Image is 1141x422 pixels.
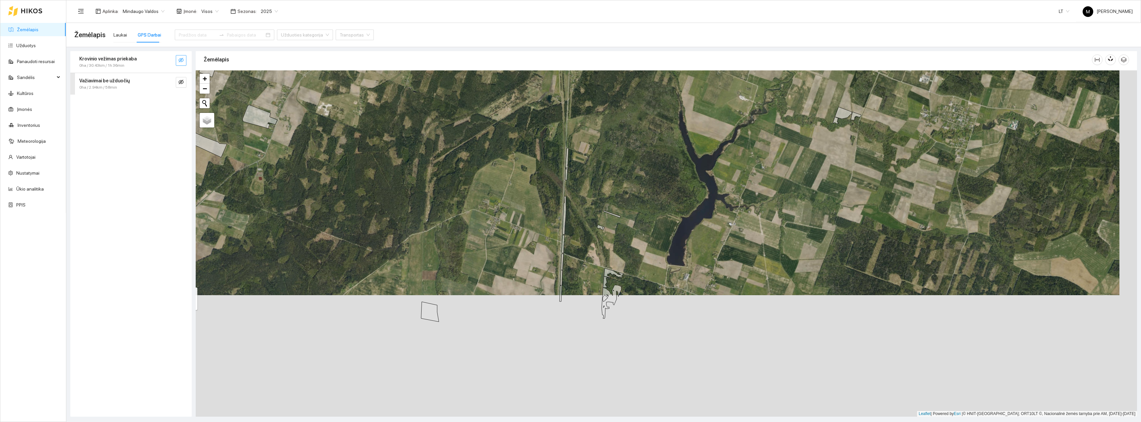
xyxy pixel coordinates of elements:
span: Įmonė : [183,8,197,15]
a: Zoom out [200,84,210,94]
a: Leaflet [919,411,931,416]
button: eye-invisible [176,55,186,66]
strong: Krovinio vežimas priekaba [79,56,137,61]
button: eye-invisible [176,77,186,88]
span: Aplinka : [102,8,119,15]
button: column-width [1092,54,1103,65]
span: Sandėlis [17,71,55,84]
span: menu-fold [78,8,84,14]
span: Visos [201,6,219,16]
span: eye-invisible [178,79,184,86]
input: Pradžios data [179,31,216,39]
div: Važiavimai be užduočių0ha / 2.94km / 58mineye-invisible [70,73,192,95]
a: Zoom in [200,74,210,84]
button: menu-fold [74,5,88,18]
strong: Važiavimai be užduočių [79,78,130,83]
a: PPIS [16,202,26,208]
span: M [1086,6,1090,17]
div: | Powered by © HNIT-[GEOGRAPHIC_DATA]; ORT10LT ©, Nacionalinė žemės tarnyba prie AM, [DATE]-[DATE] [917,411,1137,417]
a: Panaudoti resursai [17,59,55,64]
a: Žemėlapis [17,27,38,32]
div: GPS Darbai [138,31,161,39]
span: column-width [1092,57,1102,62]
a: Užduotys [16,43,36,48]
div: Krovinio vežimas priekaba0ha / 30.43km / 1h 36mineye-invisible [70,51,192,73]
input: Pabaigos data [227,31,264,39]
a: Layers [200,113,214,127]
a: Įmonės [17,107,32,112]
span: + [203,74,207,83]
span: LT [1059,6,1069,16]
span: layout [96,9,101,14]
span: calendar [231,9,236,14]
a: Meteorologija [18,138,46,144]
span: [PERSON_NAME] [1083,9,1133,14]
span: − [203,84,207,93]
a: Nustatymai [16,170,39,176]
a: Vartotojai [16,154,35,160]
a: Esri [954,411,961,416]
span: eye-invisible [178,57,184,64]
div: Laukai [113,31,127,39]
a: Inventorius [18,123,40,128]
span: swap-right [219,32,224,38]
span: Mindaugo Valdos [123,6,165,16]
span: 2025 [261,6,278,16]
a: Kultūros [17,91,34,96]
div: Žemėlapis [204,50,1092,69]
span: 0ha / 2.94km / 58min [79,84,117,91]
button: Initiate a new search [200,98,210,108]
a: Ūkio analitika [16,186,44,192]
span: to [219,32,224,38]
span: 0ha / 30.43km / 1h 36min [79,62,124,69]
span: Žemėlapis [74,30,105,40]
span: Sezonas : [237,8,257,15]
span: | [962,411,963,416]
span: shop [176,9,182,14]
